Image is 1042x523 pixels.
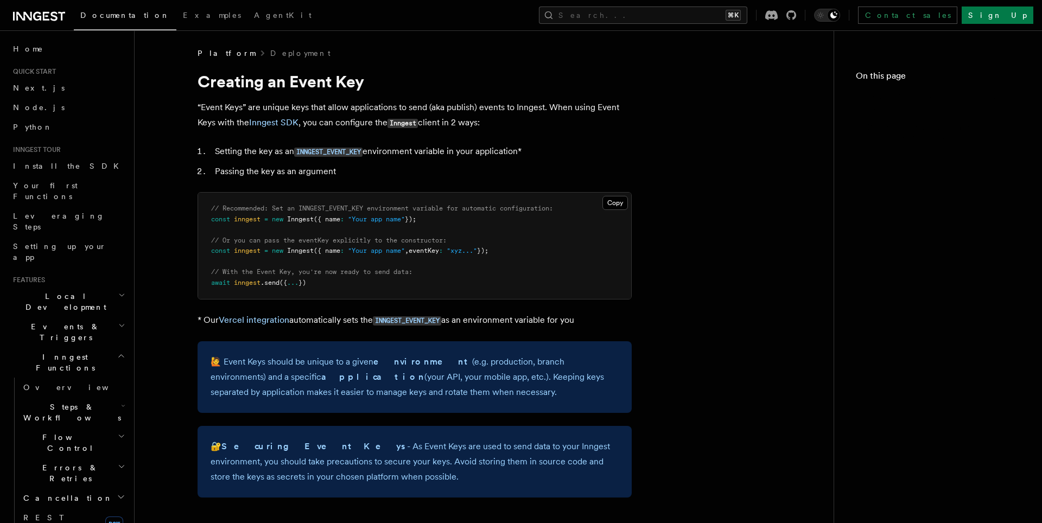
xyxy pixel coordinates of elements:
span: ({ [279,279,287,286]
span: Features [9,276,45,284]
button: Toggle dark mode [814,9,840,22]
a: Contact sales [858,7,957,24]
code: INNGEST_EVENT_KEY [373,316,441,326]
span: AgentKit [254,11,312,20]
span: : [439,247,443,254]
a: Documentation [74,3,176,30]
strong: environment [373,356,472,367]
span: ({ name [314,247,340,254]
span: "Your app name" [348,247,405,254]
span: Leveraging Steps [13,212,105,231]
a: Inngest SDK [249,117,298,127]
span: : [340,247,344,254]
button: Errors & Retries [19,458,128,488]
span: .send [260,279,279,286]
button: Flow Control [19,428,128,458]
a: Examples [176,3,247,29]
span: Install the SDK [13,162,125,170]
a: Python [9,117,128,137]
a: Setting up your app [9,237,128,267]
button: Local Development [9,286,128,317]
span: Next.js [13,84,65,92]
a: Install the SDK [9,156,128,176]
span: Setting up your app [13,242,106,261]
span: Creating a new Event Key [867,122,1020,143]
p: 🙋 Event Keys should be unique to a given (e.g. production, branch environments) and a specific (y... [211,354,619,400]
span: = [264,247,268,254]
span: Flow Control [19,432,118,454]
span: Inngest tour [9,145,61,154]
span: , [405,247,409,254]
span: Inngest [287,215,314,223]
a: AgentKit [247,3,318,29]
a: INNGEST_EVENT_KEY [294,146,363,156]
span: Inngest Functions [9,352,117,373]
a: Next.js [9,78,128,98]
span: Local Development [9,291,118,312]
strong: Securing Event Keys [221,441,407,451]
h1: Creating an Event Key [198,72,632,91]
span: Node.js [13,103,65,112]
button: Inngest Functions [9,347,128,378]
strong: application [321,372,424,382]
span: : [340,215,344,223]
h4: On this page [856,69,1020,87]
span: Python [13,123,53,131]
span: ... [287,279,298,286]
a: INNGEST_EVENT_KEY [373,315,441,325]
code: Inngest [387,119,418,128]
span: Cancellation [19,493,113,503]
span: }); [405,215,416,223]
span: Steps & Workflows [19,401,121,423]
a: Creating a new Event Key [862,117,1020,148]
span: ({ name [314,215,340,223]
span: // Or you can pass the eventKey explicitly to the constructor: [211,237,447,244]
span: }); [477,247,488,254]
span: Platform [198,48,255,59]
span: Inngest [287,247,314,254]
span: = [264,215,268,223]
a: Home [9,39,128,59]
span: new [272,247,283,254]
a: Creating an Event Key [856,87,1020,117]
span: Your first Functions [13,181,78,201]
span: "Your app name" [348,215,405,223]
span: Home [13,43,43,54]
span: Creating an Event Key [860,91,1020,113]
a: Leveraging Steps [9,206,128,237]
li: Setting the key as an environment variable in your application* [212,144,632,160]
span: new [272,215,283,223]
span: const [211,215,230,223]
a: Node.js [9,98,128,117]
li: Passing the key as an argument [212,164,632,179]
span: Documentation [80,11,170,20]
span: // With the Event Key, you're now ready to send data: [211,268,412,276]
p: 🔐 - As Event Keys are used to send data to your Inngest environment, you should take precautions ... [211,439,619,484]
span: // Recommended: Set an INNGEST_EVENT_KEY environment variable for automatic configuration: [211,205,553,212]
span: inngest [234,247,260,254]
span: Examples [183,11,241,20]
p: * Our automatically sets the as an environment variable for you [198,312,632,328]
span: inngest [234,279,260,286]
button: Cancellation [19,488,128,508]
span: await [211,279,230,286]
button: Events & Triggers [9,317,128,347]
span: eventKey [409,247,439,254]
a: Your first Functions [9,176,128,206]
span: Overview [23,383,135,392]
code: INNGEST_EVENT_KEY [294,148,363,157]
span: "xyz..." [447,247,477,254]
span: Events & Triggers [9,321,118,343]
a: Vercel integration [219,315,289,325]
a: Overview [19,378,128,397]
kbd: ⌘K [726,10,741,21]
span: }) [298,279,306,286]
span: Quick start [9,67,56,76]
button: Copy [602,196,628,210]
a: Deployment [270,48,331,59]
span: Errors & Retries [19,462,118,484]
button: Search...⌘K [539,7,747,24]
span: inngest [234,215,260,223]
p: “Event Keys” are unique keys that allow applications to send (aka publish) events to Inngest. Whe... [198,100,632,131]
button: Steps & Workflows [19,397,128,428]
